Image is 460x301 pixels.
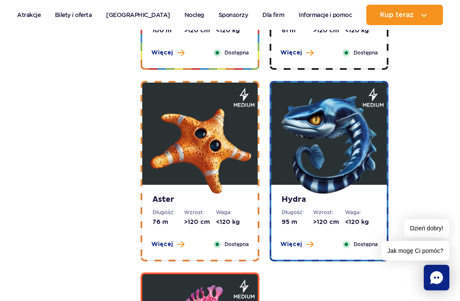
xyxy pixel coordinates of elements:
span: Dostępna [354,49,378,57]
dd: 61 m [282,26,313,35]
dd: <120 kg [216,26,247,35]
button: Kup teraz [366,5,443,25]
span: medium [233,101,255,109]
dd: >120 cm [184,218,216,226]
dd: <120 kg [345,26,377,35]
strong: Hydra [282,195,377,204]
dd: >120 cm [313,26,345,35]
dd: <120 kg [345,218,377,226]
strong: Aster [152,195,247,204]
a: Nocleg [184,5,204,25]
div: Chat [424,265,449,290]
dd: <120 kg [216,218,247,226]
button: Więcej [151,240,184,249]
dt: Wzrost: [313,209,345,216]
dd: 76 m [152,218,184,226]
a: Atrakcje [17,5,40,25]
a: Informacje i pomoc [299,5,352,25]
dt: Waga: [345,209,377,216]
span: medium [233,293,255,301]
span: Kup teraz [380,11,414,19]
dd: >120 cm [313,218,345,226]
dt: Długość: [152,209,184,216]
span: Więcej [151,49,173,57]
span: Jak mogę Ci pomóc? [381,241,449,261]
span: Dostępna [224,49,249,57]
img: 683e9eae63fef643064232.png [149,93,251,195]
span: Dostępna [354,240,378,249]
span: Więcej [280,240,302,249]
span: Więcej [151,240,173,249]
button: Więcej [280,240,313,249]
span: Dostępna [224,240,249,249]
dd: 95 m [282,218,313,226]
dt: Długość: [282,209,313,216]
dd: >120 cm [184,26,216,35]
a: Sponsorzy [218,5,248,25]
a: [GEOGRAPHIC_DATA] [106,5,170,25]
span: medium [362,101,384,109]
span: Więcej [280,49,302,57]
button: Więcej [151,49,184,57]
dt: Wzrost: [184,209,216,216]
span: Dzień dobry! [404,219,449,238]
a: Dla firm [262,5,284,25]
button: Więcej [280,49,313,57]
dt: Waga: [216,209,247,216]
a: Bilety i oferta [55,5,92,25]
img: 683e9ec0cbacc283990474.png [278,93,380,195]
dd: 100 m [152,26,184,35]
